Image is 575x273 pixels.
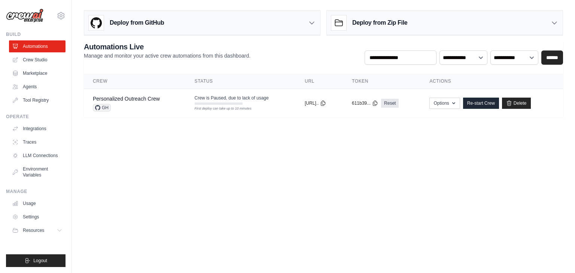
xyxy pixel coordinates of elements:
a: Delete [502,98,531,109]
button: Logout [6,254,66,267]
a: Usage [9,197,66,209]
p: Manage and monitor your active crew automations from this dashboard. [84,52,250,59]
th: Crew [84,74,186,89]
th: Actions [420,74,563,89]
span: Logout [33,258,47,264]
h3: Deploy from Zip File [352,18,407,27]
a: Settings [9,211,66,223]
span: GH [93,104,111,111]
a: Traces [9,136,66,148]
a: Crew Studio [9,54,66,66]
a: Marketplace [9,67,66,79]
a: LLM Connections [9,150,66,162]
h3: Deploy from GitHub [110,18,164,27]
button: 611b39... [352,100,378,106]
button: Options [429,98,460,109]
h2: Automations Live [84,42,250,52]
a: Re-start Crew [463,98,499,109]
a: Personalized Outreach Crew [93,96,160,102]
th: Status [186,74,296,89]
button: Resources [9,224,66,236]
div: Manage [6,188,66,194]
img: GitHub Logo [89,15,104,30]
a: Automations [9,40,66,52]
img: Logo [6,9,43,23]
a: Tool Registry [9,94,66,106]
th: Token [343,74,420,89]
a: Agents [9,81,66,93]
div: Build [6,31,66,37]
a: Reset [381,99,399,108]
div: First deploy can take up to 10 minutes [195,106,243,111]
div: Operate [6,114,66,120]
span: Resources [23,227,44,233]
span: Crew is Paused, due to lack of usage [195,95,269,101]
a: Environment Variables [9,163,66,181]
a: Integrations [9,123,66,135]
th: URL [296,74,343,89]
